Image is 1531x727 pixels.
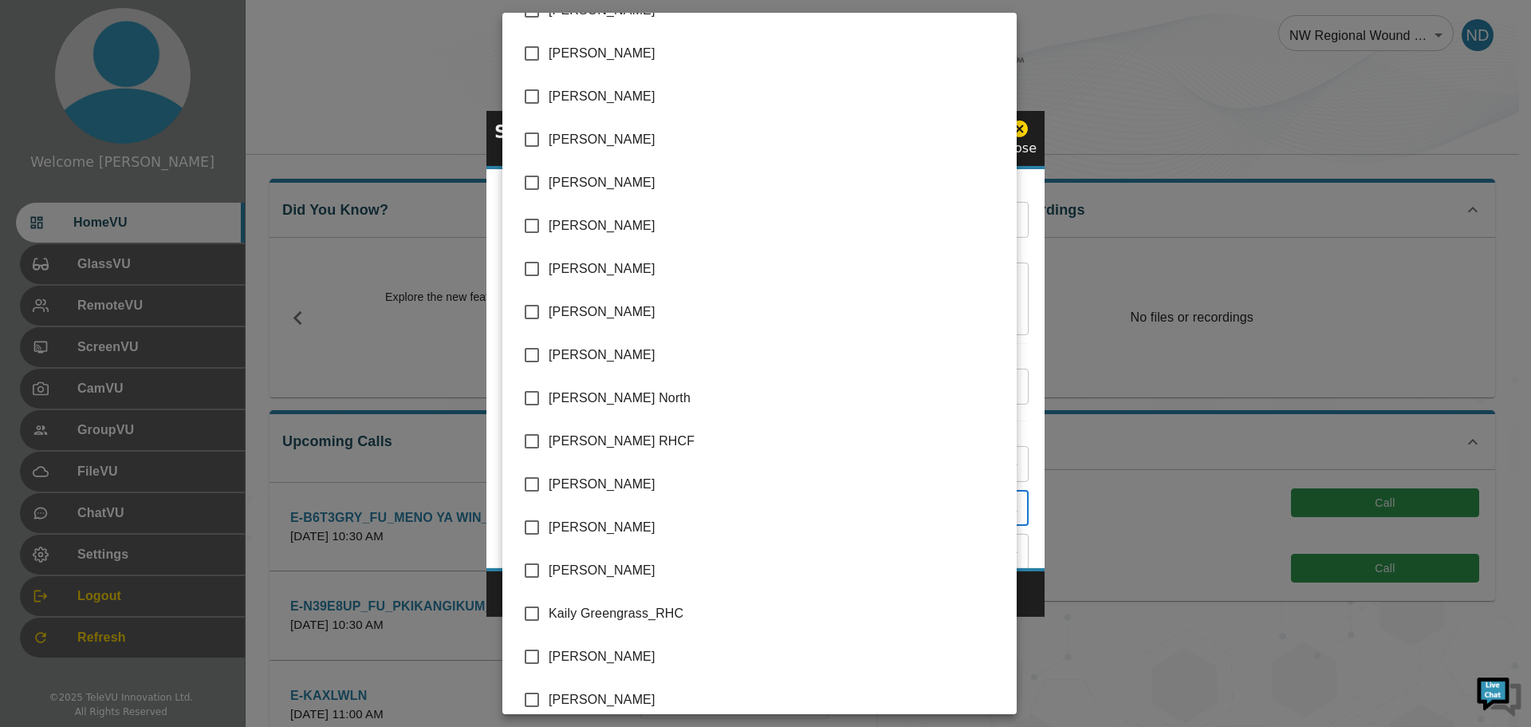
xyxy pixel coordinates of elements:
[549,647,1004,666] span: [PERSON_NAME]
[549,389,1004,408] span: [PERSON_NAME] North
[549,561,1004,580] span: [PERSON_NAME]
[549,259,1004,279] span: [PERSON_NAME]
[549,432,1004,451] span: [PERSON_NAME] RHCF
[549,216,1004,235] span: [PERSON_NAME]
[549,87,1004,106] span: [PERSON_NAME]
[549,518,1004,537] span: [PERSON_NAME]
[83,84,268,105] div: Chat with us now
[549,44,1004,63] span: [PERSON_NAME]
[1475,671,1523,719] img: Chat Widget
[549,475,1004,494] span: [PERSON_NAME]
[549,302,1004,322] span: [PERSON_NAME]
[92,201,220,362] span: We're online!
[549,604,1004,623] span: Kaily Greengrass_RHC
[549,346,1004,365] span: [PERSON_NAME]
[27,74,67,114] img: d_736959983_company_1615157101543_736959983
[549,130,1004,149] span: [PERSON_NAME]
[549,690,1004,709] span: [PERSON_NAME]
[8,436,304,492] textarea: Type your message and hit 'Enter'
[549,173,1004,192] span: [PERSON_NAME]
[262,8,300,46] div: Minimize live chat window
